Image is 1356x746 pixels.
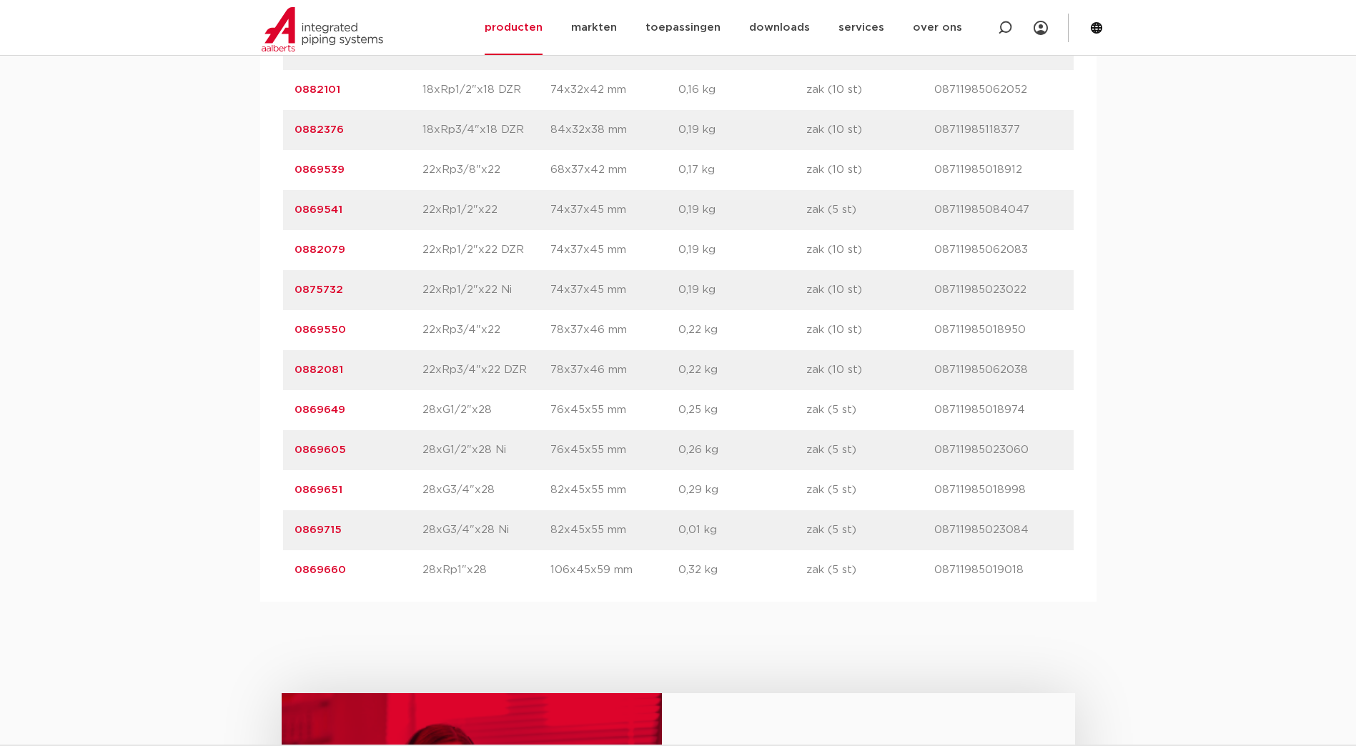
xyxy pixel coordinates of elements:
[806,161,934,179] p: zak (10 st)
[295,404,345,415] a: 0869649
[934,442,1062,459] p: 08711985023060
[934,522,1062,539] p: 08711985023084
[678,161,806,179] p: 0,17 kg
[678,442,806,459] p: 0,26 kg
[422,442,550,459] p: 28xG1/2"x28 Ni
[295,284,343,295] a: 0875732
[422,282,550,299] p: 22xRp1/2"x22 Ni
[295,204,342,215] a: 0869541
[295,524,342,535] a: 0869715
[678,121,806,139] p: 0,19 kg
[550,482,678,499] p: 82x45x55 mm
[934,161,1062,179] p: 08711985018912
[550,442,678,459] p: 76x45x55 mm
[422,81,550,99] p: 18xRp1/2"x18 DZR
[295,444,346,455] a: 0869605
[295,324,346,335] a: 0869550
[550,362,678,379] p: 78x37x46 mm
[295,565,346,575] a: 0869660
[934,242,1062,259] p: 08711985062083
[678,282,806,299] p: 0,19 kg
[934,362,1062,379] p: 08711985062038
[422,522,550,539] p: 28xG3/4"x28 Ni
[422,242,550,259] p: 22xRp1/2"x22 DZR
[806,442,934,459] p: zak (5 st)
[550,161,678,179] p: 68x37x42 mm
[806,121,934,139] p: zak (10 st)
[934,121,1062,139] p: 08711985118377
[934,282,1062,299] p: 08711985023022
[550,282,678,299] p: 74x37x45 mm
[295,164,345,175] a: 0869539
[422,161,550,179] p: 22xRp3/8"x22
[295,84,340,95] a: 0882101
[678,202,806,219] p: 0,19 kg
[550,121,678,139] p: 84x32x38 mm
[934,562,1062,579] p: 08711985019018
[806,282,934,299] p: zak (10 st)
[295,364,343,375] a: 0882081
[550,562,678,579] p: 106x45x59 mm
[934,81,1062,99] p: 08711985062052
[806,242,934,259] p: zak (10 st)
[806,81,934,99] p: zak (10 st)
[806,402,934,419] p: zak (5 st)
[678,322,806,339] p: 0,22 kg
[934,202,1062,219] p: 08711985084047
[806,362,934,379] p: zak (10 st)
[678,562,806,579] p: 0,32 kg
[295,124,344,135] a: 0882376
[550,242,678,259] p: 74x37x45 mm
[550,202,678,219] p: 74x37x45 mm
[422,322,550,339] p: 22xRp3/4"x22
[422,121,550,139] p: 18xRp3/4"x18 DZR
[806,562,934,579] p: zak (5 st)
[806,202,934,219] p: zak (5 st)
[422,362,550,379] p: 22xRp3/4"x22 DZR
[678,482,806,499] p: 0,29 kg
[806,482,934,499] p: zak (5 st)
[422,402,550,419] p: 28xG1/2"x28
[550,322,678,339] p: 78x37x46 mm
[678,402,806,419] p: 0,25 kg
[422,562,550,579] p: 28xRp1"x28
[806,522,934,539] p: zak (5 st)
[678,81,806,99] p: 0,16 kg
[550,522,678,539] p: 82x45x55 mm
[422,202,550,219] p: 22xRp1/2"x22
[678,522,806,539] p: 0,01 kg
[934,402,1062,419] p: 08711985018974
[678,362,806,379] p: 0,22 kg
[295,484,342,495] a: 0869651
[806,322,934,339] p: zak (10 st)
[934,322,1062,339] p: 08711985018950
[422,482,550,499] p: 28xG3/4"x28
[550,81,678,99] p: 74x32x42 mm
[295,244,345,255] a: 0882079
[678,242,806,259] p: 0,19 kg
[934,482,1062,499] p: 08711985018998
[550,402,678,419] p: 76x45x55 mm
